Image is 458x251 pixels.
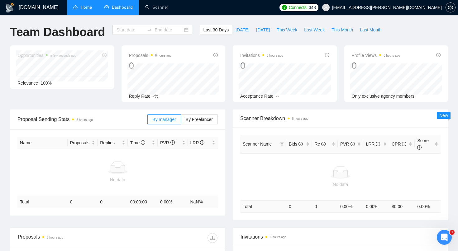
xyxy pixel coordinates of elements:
td: NaN % [188,196,218,208]
span: Proposals [70,139,90,146]
time: 6 hours ago [384,54,400,57]
span: info-circle [200,140,204,145]
time: 6 hours ago [76,118,93,122]
span: info-circle [170,140,175,145]
td: 00:00:00 [128,196,158,208]
span: Last Month [360,26,381,33]
time: 6 hours ago [267,54,283,57]
button: Last Week [301,25,328,35]
span: info-circle [213,53,218,57]
span: New [439,113,448,118]
td: 0.00 % [338,200,364,212]
span: info-circle [436,53,441,57]
span: -- [276,94,279,99]
span: info-circle [298,142,303,146]
td: 0.00 % [158,196,188,208]
span: dashboard [104,5,109,9]
a: searchScanner [145,5,168,10]
span: Proposal Sending Stats [17,115,147,123]
span: LRR [190,140,205,145]
span: info-circle [351,142,355,146]
td: Total [240,200,286,212]
span: Profile Views [352,52,400,59]
span: Scanner Breakdown [240,114,441,122]
span: Last Week [304,26,325,33]
button: Last Month [356,25,385,35]
span: filter [279,139,285,149]
div: 0 [352,60,400,72]
span: Dashboard [112,5,133,10]
span: filter [280,142,284,146]
td: 0.00 % [363,200,389,212]
th: Name [17,137,68,149]
td: 0.00 % [415,200,441,212]
span: 100% [41,81,52,86]
span: This Week [277,26,297,33]
button: [DATE] [253,25,273,35]
span: LRR [366,142,380,146]
input: Start date [116,26,145,33]
span: Reply Rate [129,94,150,99]
span: PVR [340,142,355,146]
span: info-circle [376,142,380,146]
span: info-circle [417,145,422,150]
span: Acceptance Rate [240,94,274,99]
time: 6 hours ago [270,235,286,239]
h1: Team Dashboard [10,25,105,40]
span: -% [153,94,158,99]
span: info-circle [321,142,326,146]
th: Replies [98,137,127,149]
span: info-circle [141,140,145,145]
span: By Freelancer [186,117,213,122]
span: Bids [289,142,303,146]
time: 6 hours ago [155,54,172,57]
button: This Month [328,25,356,35]
span: swap-right [147,27,152,32]
span: 348 [309,4,316,11]
td: 0 [68,196,98,208]
span: Score [417,138,429,150]
span: Only exclusive agency members [352,94,415,99]
time: 6 hours ago [47,236,63,239]
span: By manager [152,117,176,122]
img: logo [5,3,15,13]
span: info-circle [402,142,406,146]
span: 1 [450,230,455,235]
div: 0 [129,60,172,72]
span: Invitations [241,233,440,241]
div: No data [243,181,438,188]
a: homeHome [73,5,92,10]
div: 0 [240,60,283,72]
span: Invitations [240,52,283,59]
span: PVR [160,140,175,145]
span: Relevance [17,81,38,86]
div: Proposals [18,233,118,243]
a: setting [446,5,456,10]
span: Re [314,142,326,146]
span: user [324,5,328,10]
span: Time [130,140,145,145]
time: 6 hours ago [292,117,308,120]
span: Proposals [129,52,172,59]
button: download [208,233,217,243]
img: upwork-logo.png [282,5,287,10]
span: This Month [332,26,353,33]
span: info-circle [325,53,329,57]
td: 0 [286,200,312,212]
div: No data [20,176,215,183]
iframe: Intercom live chat [437,230,452,245]
span: Scanner Name [243,142,272,146]
td: 0 [98,196,127,208]
button: This Week [273,25,301,35]
button: Last 30 Days [200,25,232,35]
span: to [147,27,152,32]
span: [DATE] [236,26,249,33]
button: [DATE] [232,25,253,35]
input: End date [155,26,183,33]
span: setting [446,5,455,10]
button: setting [446,2,456,12]
span: [DATE] [256,26,270,33]
span: CPR [392,142,406,146]
span: Connects: [289,4,308,11]
th: Proposals [68,137,98,149]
